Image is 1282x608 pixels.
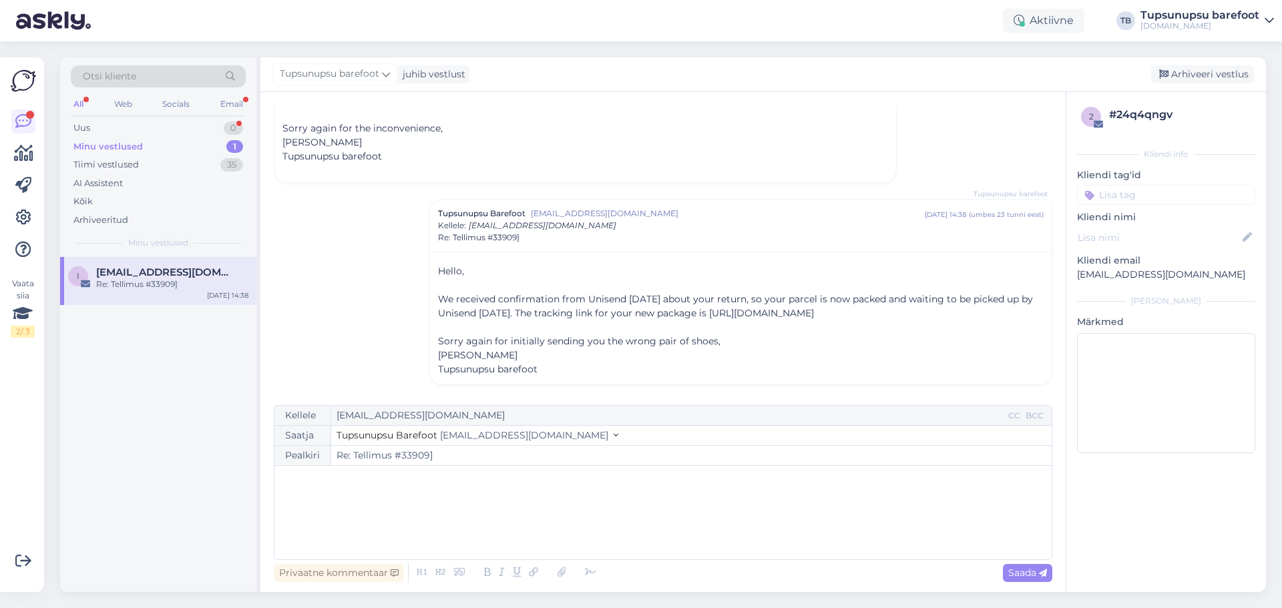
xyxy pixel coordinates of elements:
[224,121,243,135] div: 0
[1008,567,1047,579] span: Saada
[1116,11,1135,30] div: TB
[1077,185,1255,205] input: Lisa tag
[438,208,525,220] span: Tupsunupsu Barefoot
[73,121,90,135] div: Uus
[274,564,404,582] div: Privaatne kommentaar
[337,428,618,442] button: Tupsunupsu Barefoot [EMAIL_ADDRESS][DOMAIN_NAME]
[1003,9,1084,33] div: Aktiivne
[438,363,538,375] span: Tupsunupsu barefoot
[1089,111,1094,121] span: 2
[282,122,443,134] span: Sorry again for the inconvenience,
[220,158,243,172] div: 35
[128,237,188,249] span: Minu vestlused
[11,326,35,338] div: 2 / 3
[274,406,331,425] div: Kellele
[1140,10,1259,21] div: Tupsunupsu barefoot
[1077,210,1255,224] p: Kliendi nimi
[71,95,86,113] div: All
[73,140,143,154] div: Minu vestlused
[274,426,331,445] div: Saatja
[337,429,437,441] span: Tupsunupsu Barefoot
[77,271,79,281] span: i
[1078,230,1240,245] input: Lisa nimi
[925,210,966,220] div: [DATE] 14:38
[969,210,1044,220] div: ( umbes 23 tunni eest )
[1140,10,1274,31] a: Tupsunupsu barefoot[DOMAIN_NAME]
[1109,107,1251,123] div: # 24q4qngv
[331,406,1006,425] input: Recepient...
[11,278,35,338] div: Vaata siia
[438,232,519,244] span: Re: Tellimus #33909]
[73,214,128,227] div: Arhiveeritud
[974,189,1048,199] span: Tupsunupsu barefoot
[218,95,246,113] div: Email
[1006,410,1023,422] div: CC
[438,265,464,277] span: Hello,
[1077,295,1255,307] div: [PERSON_NAME]
[96,278,248,290] div: Re: Tellimus #33909]
[11,68,36,93] img: Askly Logo
[112,95,135,113] div: Web
[1023,410,1046,422] div: BCC
[1140,21,1259,31] div: [DOMAIN_NAME]
[83,69,136,83] span: Otsi kliente
[1077,254,1255,268] p: Kliendi email
[438,349,517,361] span: [PERSON_NAME]
[280,67,379,81] span: Tupsunupsu barefoot
[1151,65,1254,83] div: Arhiveeri vestlus
[1077,168,1255,182] p: Kliendi tag'id
[282,150,382,162] span: Tupsunupsu barefoot
[226,140,243,154] div: 1
[1077,268,1255,282] p: [EMAIL_ADDRESS][DOMAIN_NAME]
[160,95,192,113] div: Socials
[397,67,465,81] div: juhib vestlust
[96,266,235,278] span: ieva.gustaite@gmail.com
[440,429,608,441] span: [EMAIL_ADDRESS][DOMAIN_NAME]
[331,446,1052,465] input: Write subject here...
[282,136,362,148] span: [PERSON_NAME]
[438,293,1033,319] span: We received confirmation from Unisend [DATE] about your return, so your parcel is now packed and ...
[531,208,925,220] span: [EMAIL_ADDRESS][DOMAIN_NAME]
[274,446,331,465] div: Pealkiri
[438,220,466,230] span: Kellele :
[438,335,720,347] span: Sorry again for initially sending you the wrong pair of shoes,
[73,158,139,172] div: Tiimi vestlused
[1077,315,1255,329] p: Märkmed
[207,290,248,300] div: [DATE] 14:38
[1077,148,1255,160] div: Kliendi info
[73,195,93,208] div: Kõik
[469,220,616,230] span: [EMAIL_ADDRESS][DOMAIN_NAME]
[73,177,123,190] div: AI Assistent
